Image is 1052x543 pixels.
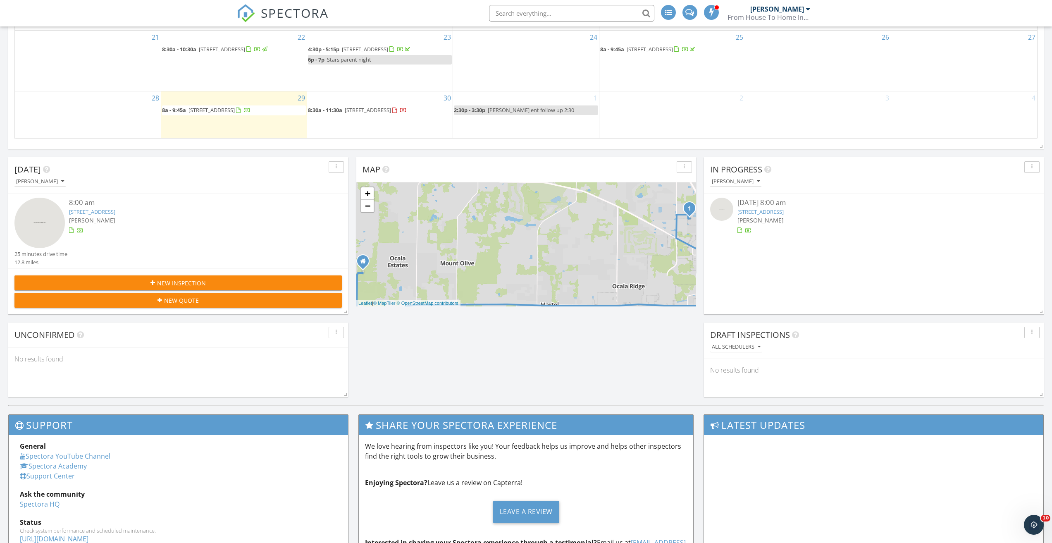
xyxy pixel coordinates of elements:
[442,31,453,44] a: Go to September 23, 2025
[16,179,64,184] div: [PERSON_NAME]
[373,301,396,306] a: © MapTiler
[296,31,307,44] a: Go to September 22, 2025
[69,198,315,208] div: 8:00 am
[308,106,342,114] span: 8:30a - 11:30a
[14,275,342,290] button: New Inspection
[8,348,348,370] div: No results found
[308,45,339,53] span: 4:30p - 5:15p
[15,30,161,91] td: Go to September 21, 2025
[365,478,687,488] p: Leave us a review on Capterra!
[14,198,342,266] a: 8:00 am [STREET_ADDRESS] [PERSON_NAME] 25 minutes drive time 12.8 miles
[342,45,388,53] span: [STREET_ADDRESS]
[745,30,891,91] td: Go to September 26, 2025
[162,45,196,53] span: 8:30a - 10:30a
[359,415,693,435] h3: Share Your Spectora Experience
[308,56,324,63] span: 6p - 7p
[710,329,790,340] span: Draft Inspections
[15,91,161,138] td: Go to September 28, 2025
[599,91,745,138] td: Go to October 2, 2025
[308,105,452,115] a: 8:30a - 11:30a [STREET_ADDRESS]
[489,5,654,22] input: Search everything...
[162,106,250,114] a: 8a - 9:45a [STREET_ADDRESS]
[688,206,691,212] i: 1
[710,164,762,175] span: In Progress
[327,56,371,63] span: Stars parent night
[20,500,60,509] a: Spectora HQ
[488,106,574,114] span: [PERSON_NAME] ent follow up 2:30
[162,106,186,114] span: 8a - 9:45a
[600,45,744,55] a: 8a - 9:45a [STREET_ADDRESS]
[891,91,1037,138] td: Go to October 4, 2025
[237,4,255,22] img: The Best Home Inspection Software - Spectora
[365,478,427,487] strong: Enjoying Spectora?
[237,11,329,29] a: SPECTORA
[737,208,784,215] a: [STREET_ADDRESS]
[1030,91,1037,105] a: Go to October 4, 2025
[704,415,1043,435] h3: Latest Updates
[261,4,329,22] span: SPECTORA
[14,250,67,258] div: 25 minutes drive time
[14,198,65,248] img: streetview
[14,164,41,175] span: [DATE]
[308,45,412,53] a: 4:30p - 5:15p [STREET_ADDRESS]
[14,176,66,187] button: [PERSON_NAME]
[592,91,599,105] a: Go to October 1, 2025
[728,13,810,22] div: From House To Home Inspections
[750,5,804,13] div: [PERSON_NAME]
[356,300,460,307] div: |
[363,164,380,175] span: Map
[712,344,761,350] div: All schedulers
[161,91,307,138] td: Go to September 29, 2025
[20,527,337,534] div: Check system performance and scheduled maintenance.
[150,91,161,105] a: Go to September 28, 2025
[69,216,115,224] span: [PERSON_NAME]
[600,45,624,53] span: 8a - 9:45a
[689,208,694,213] div: 3151 NW 44th Ave 5, Ocala, FL 34482
[363,261,368,266] div: 1015 NW 125th Ave, Ocala FL 34482
[20,462,87,471] a: Spectora Academy
[308,45,452,55] a: 4:30p - 5:15p [STREET_ADDRESS]
[164,296,199,305] span: New Quote
[745,91,891,138] td: Go to October 3, 2025
[307,91,453,138] td: Go to September 30, 2025
[9,415,348,435] h3: Support
[162,105,306,115] a: 8a - 9:45a [STREET_ADDRESS]
[738,91,745,105] a: Go to October 2, 2025
[14,329,75,340] span: Unconfirmed
[162,45,306,55] a: 8:30a - 10:30a [STREET_ADDRESS]
[627,45,673,53] span: [STREET_ADDRESS]
[361,187,374,200] a: Zoom in
[162,45,269,53] a: 8:30a - 10:30a [STREET_ADDRESS]
[737,216,784,224] span: [PERSON_NAME]
[710,198,733,221] img: streetview
[453,91,599,138] td: Go to October 1, 2025
[358,301,372,306] a: Leaflet
[600,45,697,53] a: 8a - 9:45a [STREET_ADDRESS]
[308,106,407,114] a: 8:30a - 11:30a [STREET_ADDRESS]
[365,441,687,461] p: We love hearing from inspectors like you! Your feedback helps us improve and helps other inspecto...
[199,45,245,53] span: [STREET_ADDRESS]
[20,517,337,527] div: Status
[710,176,761,187] button: [PERSON_NAME]
[734,31,745,44] a: Go to September 25, 2025
[161,30,307,91] td: Go to September 22, 2025
[20,452,110,461] a: Spectora YouTube Channel
[588,31,599,44] a: Go to September 24, 2025
[1041,515,1050,521] span: 10
[20,442,46,451] strong: General
[20,471,75,481] a: Support Center
[14,258,67,266] div: 12.8 miles
[361,200,374,212] a: Zoom out
[442,91,453,105] a: Go to September 30, 2025
[880,31,891,44] a: Go to September 26, 2025
[712,179,760,184] div: [PERSON_NAME]
[69,208,115,215] a: [STREET_ADDRESS]
[737,198,1010,208] div: [DATE] 8:00 am
[20,489,337,499] div: Ask the community
[493,501,559,523] div: Leave a Review
[704,359,1044,381] div: No results found
[397,301,458,306] a: © OpenStreetMap contributors
[188,106,235,114] span: [STREET_ADDRESS]
[884,91,891,105] a: Go to October 3, 2025
[345,106,391,114] span: [STREET_ADDRESS]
